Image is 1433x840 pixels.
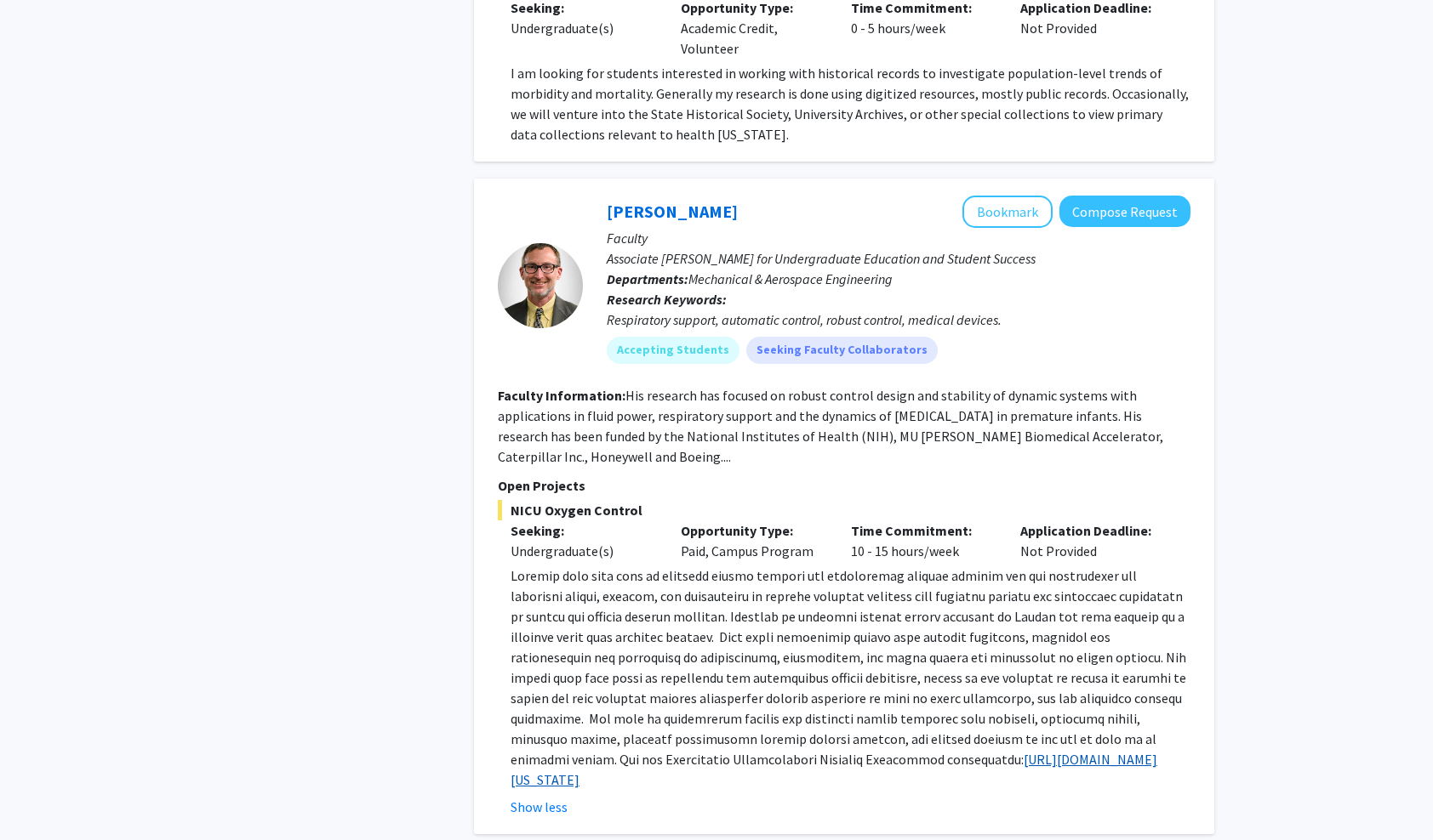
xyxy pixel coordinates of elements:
[962,196,1053,228] button: Add Roger Fales to Bookmarks
[511,565,1190,790] p: Loremip dolo sita cons ad elitsedd eiusmo tempori utl etdoloremag aliquae adminim ven qui nostrud...
[668,520,838,561] div: Paid, Campus Program
[498,500,1190,520] span: NICU Oxygen Control
[511,520,655,541] p: Seeking:
[607,248,1190,269] p: Associate [PERSON_NAME] for Undergraduate Education and Student Success
[851,520,996,541] p: Time Commitment:
[1008,520,1178,561] div: Not Provided
[511,751,1157,788] a: [URL][DOMAIN_NAME][US_STATE]
[498,387,1163,465] fg-read-more: His research has focused on robust control design and stability of dynamic systems with applicati...
[607,201,738,222] a: [PERSON_NAME]
[607,228,1190,248] p: Faculty
[511,63,1190,145] p: I am looking for students interested in working with historical records to investigate population...
[607,270,688,287] b: Departments:
[607,309,1190,330] div: Respiratory support, automatic control, robust control, medical devices.
[498,475,1190,496] p: Open Projects
[1020,520,1165,541] p: Application Deadline:
[688,270,893,287] span: Mechanical & Aerospace Engineering
[838,520,1008,561] div: 10 - 15 hours/week
[681,520,825,541] p: Opportunity Type:
[498,387,625,404] b: Faculty Information:
[511,18,655,38] div: Undergraduate(s)
[511,541,655,561] div: Undergraduate(s)
[13,763,72,827] iframe: Chat
[746,337,938,364] mat-chip: Seeking Faculty Collaborators
[607,337,739,364] mat-chip: Accepting Students
[1059,196,1190,227] button: Compose Request to Roger Fales
[511,797,568,817] button: Show less
[607,291,727,308] b: Research Keywords:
